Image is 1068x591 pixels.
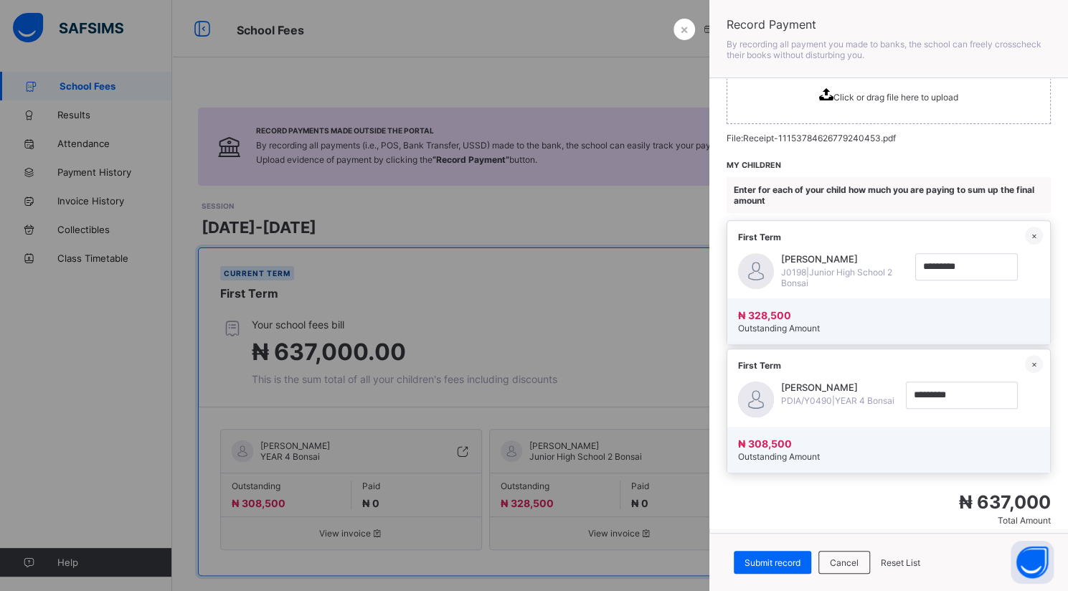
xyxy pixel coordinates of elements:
span: PDIA/Y0490 | YEAR 4 Bonsai [781,395,894,406]
span: Outstanding Amount [738,451,820,462]
span: First Term [738,360,781,371]
span: Total Amount [998,515,1051,526]
span: Reset List [881,557,920,568]
span: Click or drag file here to upload [727,67,1051,124]
span: [PERSON_NAME] [781,382,894,393]
p: File: Receipt-11153784626779240453.pdf [727,133,1051,143]
span: MY CHILDREN [727,161,781,170]
span: By recording all payment you made to banks, the school can freely crosscheck their books without ... [727,39,1041,60]
span: Click or drag file here to upload [833,92,958,103]
span: Enter for each of your child how much you are paying to sum up the final amount [734,184,1034,206]
span: First Term [738,232,781,242]
div: × [1025,355,1043,373]
span: ₦ 308,500 [738,438,792,450]
span: Record Payment [727,17,1051,32]
span: [PERSON_NAME] [781,253,908,265]
span: Outstanding Amount [738,323,820,334]
span: J0198 | Junior High School 2 Bonsai [781,267,908,288]
span: ₦ 637,000 [959,491,1051,513]
span: × [680,22,689,37]
span: ₦ 328,500 [738,309,791,321]
span: Submit record [745,557,800,568]
button: Open asap [1011,541,1054,584]
div: × [1025,227,1043,245]
span: Cancel [830,557,859,568]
